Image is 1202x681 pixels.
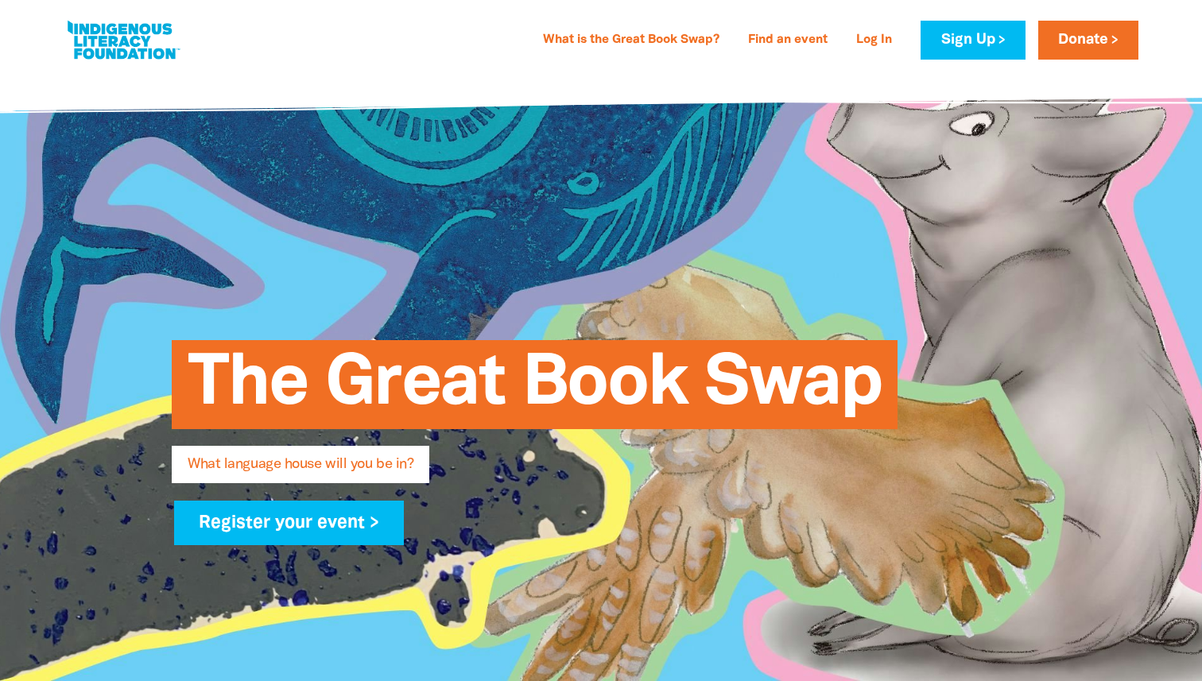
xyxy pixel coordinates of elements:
[921,21,1025,60] a: Sign Up
[533,28,729,53] a: What is the Great Book Swap?
[174,501,404,545] a: Register your event >
[739,28,837,53] a: Find an event
[188,458,413,483] span: What language house will you be in?
[188,352,882,429] span: The Great Book Swap
[847,28,901,53] a: Log In
[1038,21,1138,60] a: Donate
